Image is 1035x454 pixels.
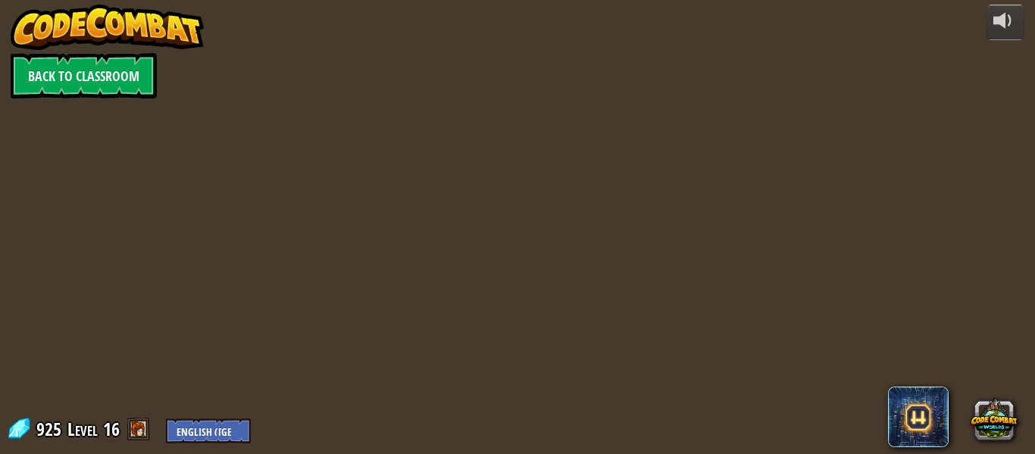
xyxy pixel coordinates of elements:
[36,417,66,441] span: 925
[987,5,1024,40] button: Adjust volume
[67,417,98,442] span: Level
[11,5,205,50] img: CodeCombat - Learn how to code by playing a game
[103,417,120,441] span: 16
[11,53,157,99] a: Back to Classroom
